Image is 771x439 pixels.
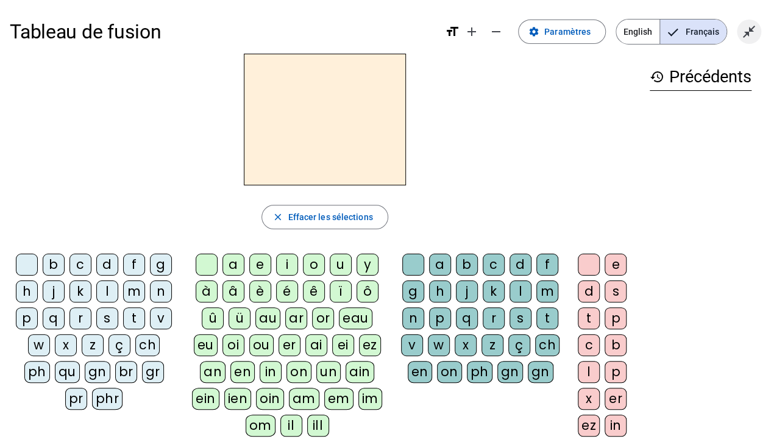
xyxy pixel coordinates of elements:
[16,307,38,329] div: p
[285,307,307,329] div: ar
[483,307,505,329] div: r
[544,24,591,39] span: Paramètres
[10,12,435,51] h1: Tableau de fusion
[260,361,282,383] div: in
[69,307,91,329] div: r
[324,388,354,410] div: em
[510,280,531,302] div: l
[481,334,503,356] div: z
[332,334,354,356] div: ei
[357,254,378,276] div: y
[578,334,600,356] div: c
[357,280,378,302] div: ô
[339,307,372,329] div: eau
[428,334,450,356] div: w
[489,24,503,39] mat-icon: remove
[249,334,274,356] div: ou
[123,280,145,302] div: m
[229,307,250,329] div: ü
[135,334,160,356] div: ch
[358,388,382,410] div: im
[192,388,219,410] div: ein
[578,307,600,329] div: t
[445,24,460,39] mat-icon: format_size
[123,254,145,276] div: f
[246,415,275,437] div: om
[497,361,523,383] div: gn
[123,307,145,329] div: t
[85,361,110,383] div: gn
[194,334,218,356] div: eu
[536,307,558,329] div: t
[616,19,727,45] mat-button-toggle-group: Language selection
[65,388,87,410] div: pr
[289,388,319,410] div: am
[605,307,627,329] div: p
[150,254,172,276] div: g
[605,334,627,356] div: b
[330,280,352,302] div: ï
[456,280,478,302] div: j
[150,280,172,302] div: n
[43,254,65,276] div: b
[456,254,478,276] div: b
[307,415,329,437] div: ill
[16,280,38,302] div: h
[196,280,218,302] div: à
[402,307,424,329] div: n
[510,254,531,276] div: d
[222,334,244,356] div: oi
[467,361,492,383] div: ph
[429,280,451,302] div: h
[737,20,761,44] button: Quitter le plein écran
[401,334,423,356] div: v
[578,280,600,302] div: d
[55,361,80,383] div: qu
[650,63,751,91] h3: Précédents
[249,280,271,302] div: è
[464,24,479,39] mat-icon: add
[224,388,252,410] div: ien
[288,210,372,224] span: Effacer les sélections
[82,334,104,356] div: z
[660,20,727,44] span: Français
[536,280,558,302] div: m
[528,26,539,37] mat-icon: settings
[535,334,560,356] div: ch
[115,361,137,383] div: br
[578,361,600,383] div: l
[402,280,424,302] div: g
[578,388,600,410] div: x
[69,254,91,276] div: c
[455,334,477,356] div: x
[330,254,352,276] div: u
[605,361,627,383] div: p
[303,280,325,302] div: ê
[96,280,118,302] div: l
[286,361,311,383] div: on
[256,388,284,410] div: oin
[605,388,627,410] div: er
[24,361,50,383] div: ph
[456,307,478,329] div: q
[305,334,327,356] div: ai
[230,361,255,383] div: en
[43,280,65,302] div: j
[437,361,462,383] div: on
[276,254,298,276] div: i
[408,361,432,383] div: en
[108,334,130,356] div: ç
[312,307,334,329] div: or
[69,280,91,302] div: k
[272,212,283,223] mat-icon: close
[484,20,508,44] button: Diminuer la taille de la police
[202,307,224,329] div: û
[536,254,558,276] div: f
[28,334,50,356] div: w
[303,254,325,276] div: o
[429,254,451,276] div: a
[142,361,164,383] div: gr
[255,307,280,329] div: au
[222,254,244,276] div: a
[55,334,77,356] div: x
